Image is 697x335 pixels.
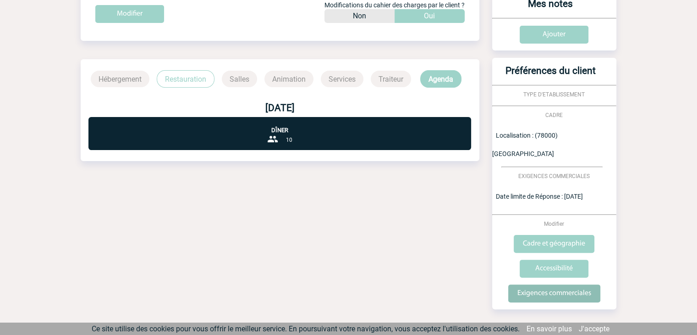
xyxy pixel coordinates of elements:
span: 10 [285,137,292,143]
p: Animation [264,71,313,87]
p: Dîner [88,117,471,134]
p: Agenda [420,70,461,88]
p: Traiteur [371,71,411,87]
p: Oui [424,9,435,23]
p: Services [321,71,363,87]
input: Cadre et géographie [514,235,594,253]
p: Hébergement [91,71,149,87]
b: [DATE] [265,102,295,113]
h3: Préférences du client [496,65,605,85]
span: EXIGENCES COMMERCIALES [518,173,590,179]
a: J'accepte [579,324,609,333]
span: Modifier [544,221,564,227]
input: Modifier [95,5,164,23]
span: Localisation : (78000) [GEOGRAPHIC_DATA] [492,132,558,157]
input: Accessibilité [520,260,588,278]
p: Non [353,9,366,23]
span: Modifications du cahier des charges par le client ? [324,1,465,9]
span: TYPE D'ETABLISSEMENT [523,91,585,98]
p: Restauration [157,70,214,88]
span: Ce site utilise des cookies pour vous offrir le meilleur service. En poursuivant votre navigation... [92,324,520,333]
p: Salles [222,71,257,87]
a: En savoir plus [527,324,572,333]
img: group-24-px-b.png [267,134,278,145]
span: Date limite de Réponse : [DATE] [496,193,583,200]
input: Exigences commerciales [508,285,600,302]
input: Ajouter [520,26,588,44]
span: CADRE [545,112,563,118]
